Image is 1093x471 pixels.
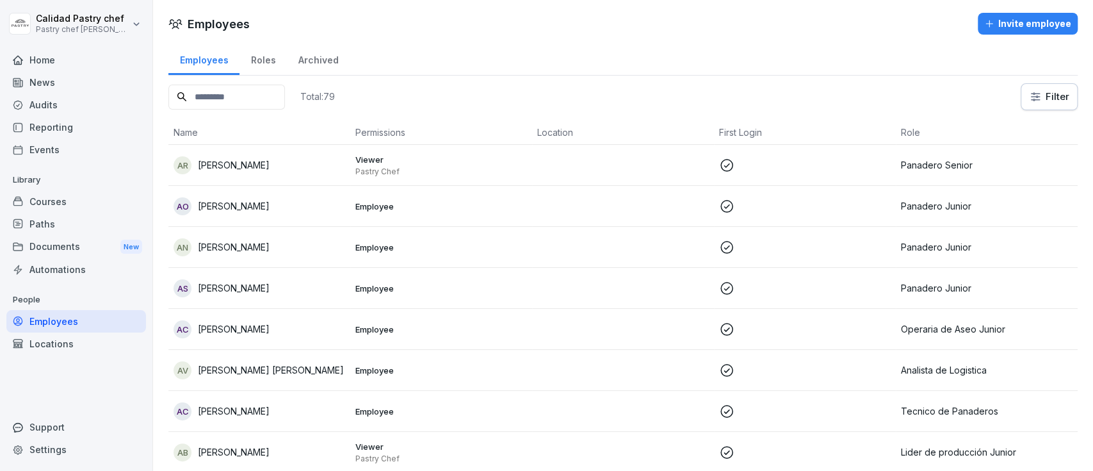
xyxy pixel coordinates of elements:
[350,120,532,145] th: Permissions
[532,120,714,145] th: Location
[355,441,527,452] p: Viewer
[6,49,146,71] a: Home
[6,213,146,235] a: Paths
[174,156,191,174] div: AR
[901,322,1073,336] p: Operaria de Aseo Junior
[901,158,1073,172] p: Panadero Senior
[6,235,146,259] div: Documents
[6,170,146,190] p: Library
[188,15,250,33] h1: Employees
[355,365,527,376] p: Employee
[168,120,350,145] th: Name
[355,167,527,177] p: Pastry Chef
[355,201,527,212] p: Employee
[984,17,1071,31] div: Invite employee
[198,445,270,459] p: [PERSON_NAME]
[36,25,129,34] p: Pastry chef [PERSON_NAME] y Cocina gourmet
[6,116,146,138] a: Reporting
[1021,84,1077,110] button: Filter
[198,281,270,295] p: [PERSON_NAME]
[6,310,146,333] a: Employees
[6,333,146,355] a: Locations
[174,402,191,420] div: AC
[355,454,527,464] p: Pastry Chef
[287,42,350,75] a: Archived
[174,279,191,297] div: AS
[355,406,527,417] p: Employee
[174,443,191,461] div: AB
[198,199,270,213] p: [PERSON_NAME]
[901,240,1073,254] p: Panadero Junior
[355,242,527,253] p: Employee
[355,283,527,294] p: Employee
[198,322,270,336] p: [PERSON_NAME]
[174,361,191,379] div: AV
[239,42,287,75] a: Roles
[978,13,1078,35] button: Invite employee
[6,416,146,438] div: Support
[901,363,1073,377] p: Analista de Logistica
[198,158,270,172] p: [PERSON_NAME]
[355,324,527,335] p: Employee
[6,190,146,213] a: Courses
[198,240,270,254] p: [PERSON_NAME]
[198,404,270,418] p: [PERSON_NAME]
[120,240,142,254] div: New
[6,235,146,259] a: DocumentsNew
[174,197,191,215] div: AO
[901,445,1073,459] p: Lider de producción Junior
[901,199,1073,213] p: Panadero Junior
[6,438,146,461] a: Settings
[168,42,239,75] a: Employees
[6,94,146,116] a: Audits
[6,138,146,161] a: Events
[198,363,344,377] p: [PERSON_NAME] [PERSON_NAME]
[901,281,1073,295] p: Panadero Junior
[174,320,191,338] div: AC
[6,258,146,281] a: Automations
[36,13,129,24] p: Calidad Pastry chef
[300,90,335,103] p: Total: 79
[6,71,146,94] a: News
[896,120,1078,145] th: Role
[1029,90,1069,103] div: Filter
[174,238,191,256] div: AN
[355,154,527,165] p: Viewer
[901,404,1073,418] p: Tecnico de Panaderos
[6,290,146,310] p: People
[714,120,896,145] th: First Login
